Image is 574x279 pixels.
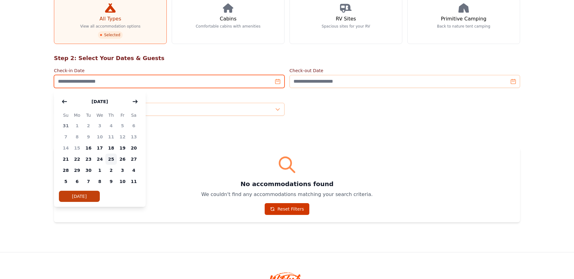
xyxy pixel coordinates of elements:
[83,165,94,176] span: 30
[128,142,139,154] span: 20
[94,142,106,154] span: 17
[59,191,100,202] button: [DATE]
[72,142,83,154] span: 15
[54,54,520,63] h2: Step 2: Select Your Dates & Guests
[265,203,309,215] a: Reset Filters
[117,131,128,142] span: 12
[83,131,94,142] span: 9
[83,111,94,119] span: Tu
[117,176,128,187] span: 10
[117,165,128,176] span: 3
[61,180,513,188] h3: No accommodations found
[85,95,114,108] button: [DATE]
[441,15,487,23] h3: Primitive Camping
[196,24,260,29] p: Comfortable cabins with amenities
[128,176,139,187] span: 11
[94,176,106,187] span: 8
[72,165,83,176] span: 29
[322,24,370,29] p: Spacious sites for your RV
[72,111,83,119] span: Mo
[60,165,72,176] span: 28
[94,111,106,119] span: We
[105,176,117,187] span: 9
[54,95,285,102] label: Number of Guests
[117,111,128,119] span: Fr
[128,165,139,176] span: 4
[437,24,490,29] p: Back to nature tent camping
[61,191,513,198] p: We couldn't find any accommodations matching your search criteria.
[105,142,117,154] span: 18
[94,165,106,176] span: 1
[94,154,106,165] span: 24
[128,120,139,131] span: 6
[83,154,94,165] span: 23
[54,68,285,74] label: Check-in Date
[72,120,83,131] span: 1
[72,154,83,165] span: 22
[105,120,117,131] span: 4
[83,120,94,131] span: 2
[105,131,117,142] span: 11
[117,154,128,165] span: 26
[80,24,141,29] p: View all accommodation options
[117,120,128,131] span: 5
[60,176,72,187] span: 5
[105,165,117,176] span: 2
[60,120,72,131] span: 31
[60,111,72,119] span: Su
[336,15,356,23] h3: RV Sites
[83,176,94,187] span: 7
[117,142,128,154] span: 19
[60,131,72,142] span: 7
[72,176,83,187] span: 6
[105,154,117,165] span: 25
[60,154,72,165] span: 21
[128,131,139,142] span: 13
[72,131,83,142] span: 8
[94,120,106,131] span: 3
[60,142,72,154] span: 14
[128,111,139,119] span: Sa
[94,131,106,142] span: 10
[128,154,139,165] span: 27
[220,15,236,23] h3: Cabins
[99,15,121,23] h3: All Types
[289,68,520,74] label: Check-out Date
[98,31,123,39] span: Selected
[105,111,117,119] span: Th
[83,142,94,154] span: 16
